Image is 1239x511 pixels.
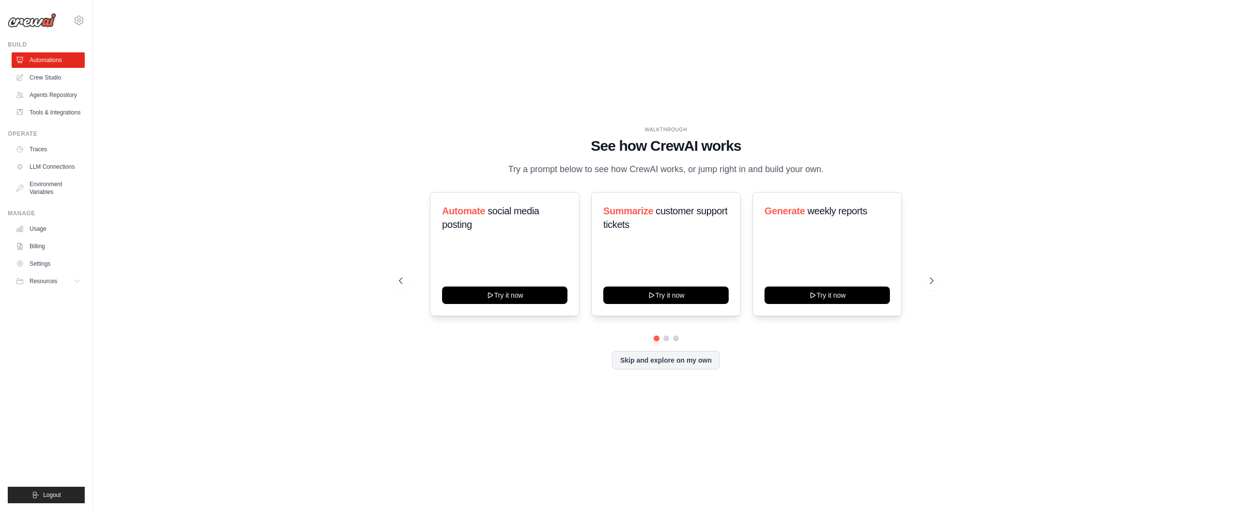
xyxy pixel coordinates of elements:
[12,105,85,120] a: Tools & Integrations
[399,137,933,155] h1: See how CrewAI works
[8,487,85,503] button: Logout
[603,206,653,216] span: Summarize
[442,287,567,304] button: Try it now
[808,206,867,216] span: weekly reports
[12,87,85,103] a: Agents Repository
[442,206,485,216] span: Automate
[603,206,727,230] span: customer support tickets
[504,162,829,176] p: Try a prompt below to see how CrewAI works, or jump right in and build your own.
[12,221,85,237] a: Usage
[8,130,85,138] div: Operate
[12,273,85,289] button: Resources
[765,287,890,304] button: Try it now
[8,41,85,48] div: Build
[43,491,61,499] span: Logout
[12,70,85,85] a: Crew Studio
[603,287,729,304] button: Try it now
[12,176,85,200] a: Environment Variables
[12,142,85,157] a: Traces
[12,52,85,68] a: Automations
[12,159,85,175] a: LLM Connections
[8,209,85,217] div: Manage
[612,351,720,369] button: Skip and explore on my own
[12,256,85,271] a: Settings
[30,277,57,285] span: Resources
[399,126,933,133] div: WALKTHROUGH
[12,239,85,254] a: Billing
[442,206,539,230] span: social media posting
[8,13,56,28] img: Logo
[765,206,805,216] span: Generate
